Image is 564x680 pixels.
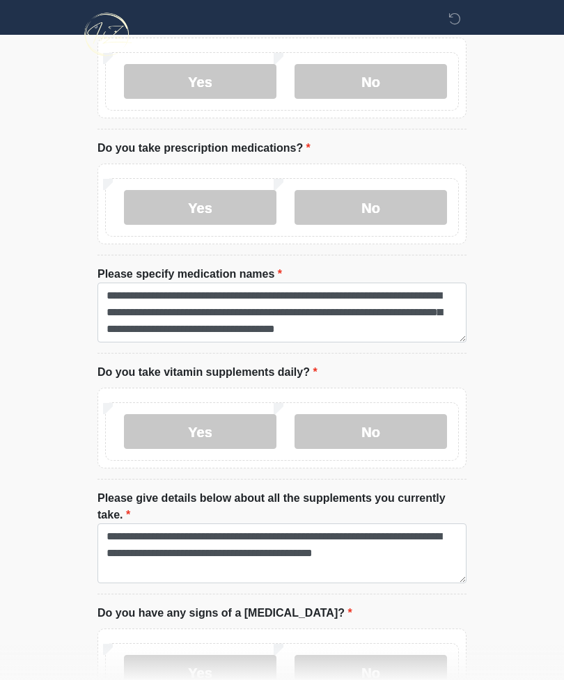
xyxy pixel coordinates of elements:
label: No [295,414,447,449]
label: Do you have any signs of a [MEDICAL_DATA]? [97,605,352,622]
label: Do you take vitamin supplements daily? [97,364,318,381]
label: No [295,64,447,99]
label: Yes [124,64,276,99]
label: Yes [124,190,276,225]
label: No [295,190,447,225]
label: Please give details below about all the supplements you currently take. [97,490,467,523]
label: Please specify medication names [97,266,282,283]
label: Do you take prescription medications? [97,140,311,157]
img: InfuZen Health Logo [84,10,132,58]
label: Yes [124,414,276,449]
